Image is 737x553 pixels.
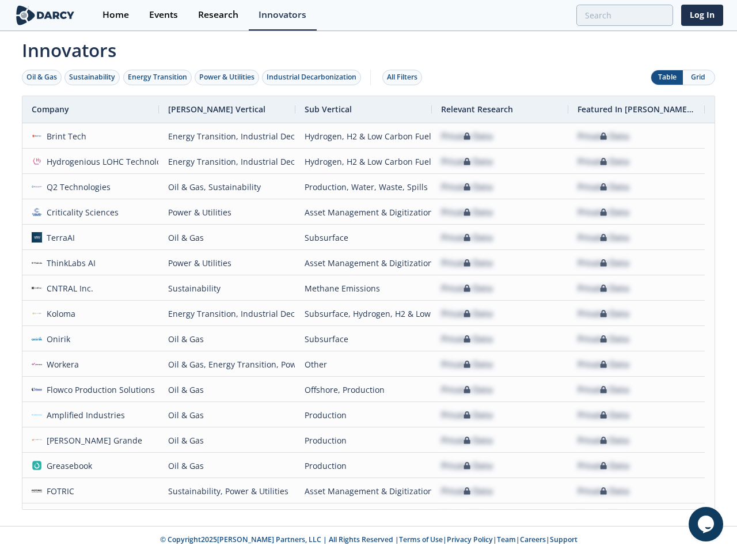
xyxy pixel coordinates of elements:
[305,175,423,199] div: Production, Water, Waste, Spills
[199,72,254,82] div: Power & Utilities
[42,453,93,478] div: Greasebook
[168,149,286,174] div: Energy Transition, Industrial Decarbonization
[168,301,286,326] div: Energy Transition, Industrial Decarbonization, Oil & Gas
[387,72,417,82] div: All Filters
[441,251,493,275] div: Private Data
[441,352,493,377] div: Private Data
[168,225,286,250] div: Oil & Gas
[42,225,75,250] div: TerraAI
[32,104,69,115] span: Company
[168,327,286,351] div: Oil & Gas
[578,453,629,478] div: Private Data
[305,352,423,377] div: Other
[32,435,42,445] img: 1673545069310-mg.jpg
[14,5,77,25] img: logo-wide.svg
[578,276,629,301] div: Private Data
[32,359,42,369] img: a6a7813e-09ba-43d3-9dde-1ade15d6a3a4
[32,384,42,395] img: 1619202337518-flowco_logo_lt_medium.png
[32,232,42,243] img: a0df43f8-31b4-4ea9-a991-6b2b5c33d24c
[305,149,423,174] div: Hydrogen, H2 & Low Carbon Fuels
[26,72,57,82] div: Oil & Gas
[42,301,76,326] div: Koloma
[578,479,629,503] div: Private Data
[305,225,423,250] div: Subsurface
[305,479,423,503] div: Asset Management & Digitization, Methane Emissions
[441,327,493,351] div: Private Data
[578,403,629,427] div: Private Data
[168,377,286,402] div: Oil & Gas
[14,32,723,63] span: Innovators
[42,251,96,275] div: ThinkLabs AI
[441,453,493,478] div: Private Data
[168,276,286,301] div: Sustainability
[441,403,493,427] div: Private Data
[689,507,725,541] iframe: chat widget
[32,257,42,268] img: cea6cb8d-c661-4e82-962b-34554ec2b6c9
[42,428,143,453] div: [PERSON_NAME] Grande
[42,175,111,199] div: Q2 Technologies
[441,301,493,326] div: Private Data
[441,428,493,453] div: Private Data
[305,377,423,402] div: Offshore, Production
[441,276,493,301] div: Private Data
[578,504,629,529] div: Private Data
[305,453,423,478] div: Production
[32,410,42,420] img: 975fd072-4f33-424c-bfc0-4ca45b1e322c
[651,70,683,85] button: Table
[149,10,178,20] div: Events
[305,403,423,427] div: Production
[578,251,629,275] div: Private Data
[578,104,696,115] span: Featured In [PERSON_NAME] Live
[168,200,286,225] div: Power & Utilities
[305,301,423,326] div: Subsurface, Hydrogen, H2 & Low Carbon Fuels
[42,479,75,503] div: FOTRIC
[305,327,423,351] div: Subsurface
[578,428,629,453] div: Private Data
[168,352,286,377] div: Oil & Gas, Energy Transition, Power & Utilities
[578,327,629,351] div: Private Data
[32,334,42,344] img: 59af668a-fbed-4df3-97e9-ea1e956a6472
[42,352,79,377] div: Workera
[64,70,120,85] button: Sustainability
[168,104,265,115] span: [PERSON_NAME] Vertical
[578,175,629,199] div: Private Data
[123,70,192,85] button: Energy Transition
[441,124,493,149] div: Private Data
[497,535,516,544] a: Team
[32,131,42,141] img: f06b7f28-bf61-405b-8dcc-f856dcd93083
[578,149,629,174] div: Private Data
[16,535,721,545] p: © Copyright 2025 [PERSON_NAME] Partners, LLC | All Rights Reserved | | | | |
[578,301,629,326] div: Private Data
[42,504,103,529] div: Atomic47 Labs
[32,207,42,217] img: f59c13b7-8146-4c0f-b540-69d0cf6e4c34
[305,124,423,149] div: Hydrogen, H2 & Low Carbon Fuels
[683,70,715,85] button: Grid
[305,504,423,529] div: Asset Management & Digitization
[32,156,42,166] img: 637fdeb2-050e-438a-a1bd-d39c97baa253
[305,428,423,453] div: Production
[102,10,129,20] div: Home
[578,225,629,250] div: Private Data
[441,377,493,402] div: Private Data
[168,124,286,149] div: Energy Transition, Industrial Decarbonization
[441,104,513,115] span: Relevant Research
[578,352,629,377] div: Private Data
[32,283,42,293] img: 8ac11fb0-5ce6-4062-9e23-88b7456ac0af
[168,428,286,453] div: Oil & Gas
[42,149,177,174] div: Hydrogenious LOHC Technologies
[42,327,71,351] div: Onirik
[262,70,361,85] button: Industrial Decarbonization
[578,124,629,149] div: Private Data
[441,225,493,250] div: Private Data
[168,175,286,199] div: Oil & Gas, Sustainability
[447,535,493,544] a: Privacy Policy
[576,5,673,26] input: Advanced Search
[550,535,578,544] a: Support
[305,276,423,301] div: Methane Emissions
[195,70,259,85] button: Power & Utilities
[42,403,126,427] div: Amplified Industries
[42,200,119,225] div: Criticality Sciences
[305,104,352,115] span: Sub Vertical
[42,124,87,149] div: Brint Tech
[441,200,493,225] div: Private Data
